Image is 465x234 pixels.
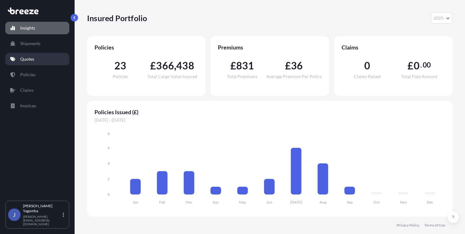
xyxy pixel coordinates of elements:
[113,74,128,79] span: Policies
[5,84,69,96] a: Claims
[186,200,192,204] tspan: Mar
[174,61,176,71] span: ,
[354,74,381,79] span: Claims Raised
[94,108,445,116] span: Policies Issued (£)
[147,74,197,79] span: Total Cargo Value Insured
[407,61,413,71] span: £
[159,200,165,204] tspan: Feb
[108,145,110,150] tspan: 6
[23,215,62,226] p: [PERSON_NAME][EMAIL_ADDRESS][DOMAIN_NAME]
[285,61,291,71] span: £
[94,117,445,123] span: [DATE] - [DATE]
[373,200,380,204] tspan: Oct
[5,53,69,65] a: Quotes
[290,200,302,204] tspan: [DATE]
[401,74,437,79] span: Total Paid Amount
[20,25,35,31] p: Insights
[364,61,370,71] span: 0
[133,200,138,204] tspan: Jan
[94,44,198,51] span: Policies
[20,103,36,109] p: Invoices
[266,200,272,204] tspan: Jun
[434,15,444,21] span: 2025
[320,200,327,204] tspan: Aug
[87,13,147,23] p: Insured Portfolio
[20,56,34,62] p: Quotes
[424,223,445,228] a: Terms of Use
[227,74,257,79] span: Total Premiums
[266,74,322,79] span: Average Premium Per Policy
[420,63,422,68] span: .
[5,100,69,112] a: Invoices
[176,61,194,71] span: 438
[108,131,110,136] tspan: 8
[427,200,433,204] tspan: Dec
[108,176,110,181] tspan: 2
[20,72,35,78] p: Policies
[291,61,303,71] span: 36
[150,61,156,71] span: £
[230,61,236,71] span: £
[431,12,453,24] button: Year Selector
[20,40,40,47] p: Shipments
[108,161,110,166] tspan: 4
[239,200,246,204] tspan: May
[342,44,445,51] span: Claims
[108,192,110,197] tspan: 0
[156,61,174,71] span: 366
[23,204,62,213] p: [PERSON_NAME] Yagomba
[423,63,431,68] span: 00
[218,44,321,51] span: Premiums
[114,61,126,71] span: 23
[414,61,420,71] span: 0
[5,68,69,81] a: Policies
[397,223,419,228] a: Privacy Policy
[20,87,34,93] p: Claims
[213,200,219,204] tspan: Apr
[347,200,353,204] tspan: Sep
[400,200,407,204] tspan: Nov
[5,22,69,34] a: Insights
[236,61,254,71] span: 831
[5,37,69,50] a: Shipments
[13,212,16,218] span: J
